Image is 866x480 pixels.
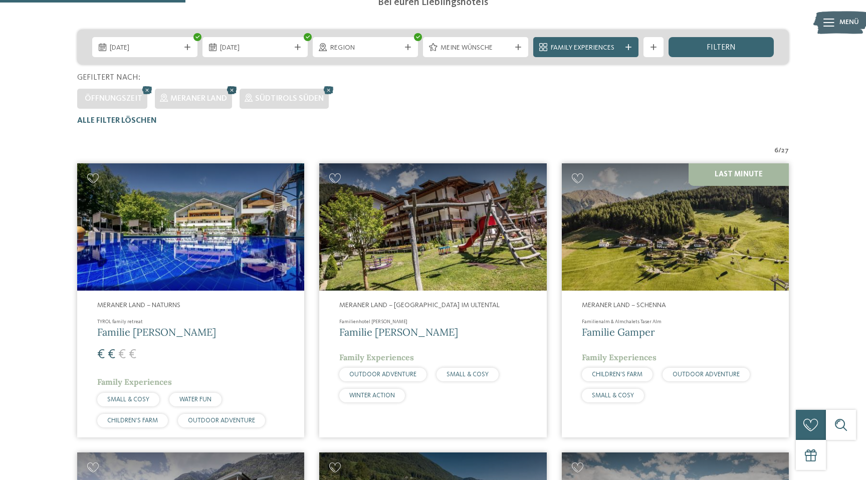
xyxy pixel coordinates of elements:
[97,318,284,325] h4: TYROL family retreat
[592,392,634,399] span: SMALL & COSY
[220,43,290,53] span: [DATE]
[707,44,736,52] span: filtern
[562,163,789,291] img: Familienhotels gesucht? Hier findet ihr die besten!
[188,417,255,424] span: OUTDOOR ADVENTURE
[551,43,621,53] span: Family Experiences
[592,371,642,378] span: CHILDREN’S FARM
[339,302,500,309] span: Meraner Land – [GEOGRAPHIC_DATA] im Ultental
[339,352,414,362] span: Family Experiences
[77,163,304,291] img: Familien Wellness Residence Tyrol ****
[319,163,546,437] a: Familienhotels gesucht? Hier findet ihr die besten! Meraner Land – [GEOGRAPHIC_DATA] im Ultental ...
[582,302,666,309] span: Meraner Land – Schenna
[349,371,416,378] span: OUTDOOR ADVENTURE
[447,371,489,378] span: SMALL & COSY
[97,302,180,309] span: Meraner Land – Naturns
[85,95,142,103] span: Öffnungszeit
[778,146,781,156] span: /
[339,318,526,325] h4: Familienhotel [PERSON_NAME]
[673,371,740,378] span: OUTDOOR ADVENTURE
[582,352,657,362] span: Family Experiences
[255,95,324,103] span: Südtirols Süden
[562,163,789,437] a: Familienhotels gesucht? Hier findet ihr die besten! Last Minute Meraner Land – Schenna Familienal...
[179,396,211,403] span: WATER FUN
[774,146,778,156] span: 6
[582,318,769,325] h4: Familienalm & Almchalets Taser Alm
[97,377,172,387] span: Family Experiences
[108,348,115,361] span: €
[107,417,158,424] span: CHILDREN’S FARM
[129,348,136,361] span: €
[110,43,180,53] span: [DATE]
[97,326,216,338] span: Familie [PERSON_NAME]
[77,74,140,82] span: Gefiltert nach:
[339,326,458,338] span: Familie [PERSON_NAME]
[349,392,395,399] span: WINTER ACTION
[97,348,105,361] span: €
[330,43,400,53] span: Region
[77,117,157,125] span: Alle Filter löschen
[77,163,304,437] a: Familienhotels gesucht? Hier findet ihr die besten! Meraner Land – Naturns TYROL family retreat F...
[781,146,789,156] span: 27
[170,95,227,103] span: Meraner Land
[319,163,546,291] img: Familienhotels gesucht? Hier findet ihr die besten!
[441,43,511,53] span: Meine Wünsche
[118,348,126,361] span: €
[582,326,655,338] span: Familie Gamper
[107,396,149,403] span: SMALL & COSY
